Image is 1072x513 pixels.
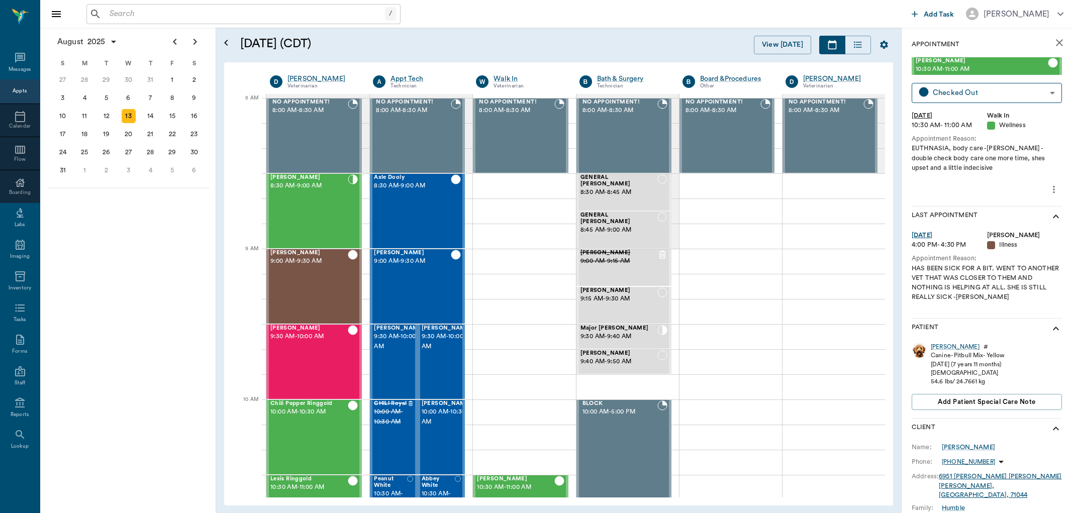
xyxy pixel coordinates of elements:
div: 4:00 PM - 4:30 PM [912,240,987,250]
div: CHECKED_OUT, 9:30 AM - 10:00 AM [370,324,418,399]
div: CHECKED_OUT, 9:30 AM - 10:00 AM [266,324,362,399]
span: BLOCK [582,400,657,407]
div: Veterinarian [287,82,358,90]
div: Phone: [912,457,942,466]
span: 9:00 AM - 9:15 AM [580,256,657,266]
span: [PERSON_NAME] [270,325,348,332]
span: [PERSON_NAME] [422,325,472,332]
button: [PERSON_NAME] [958,5,1071,23]
div: Saturday, September 6, 2025 [187,163,201,177]
div: Wednesday, September 3, 2025 [122,163,136,177]
div: Tuesday, August 19, 2025 [100,127,114,141]
p: Last Appointment [912,211,978,223]
div: BOOKED, 8:00 AM - 8:30 AM [473,98,568,173]
div: CHECKED_OUT, 10:00 AM - 10:30 AM [266,399,362,475]
div: Wednesday, August 6, 2025 [122,91,136,105]
div: Walk In [987,111,1062,121]
div: Today, Wednesday, August 13, 2025 [122,109,136,123]
span: 9:30 AM - 10:00 AM [422,332,472,352]
span: Axle Dooly [374,174,451,181]
span: 10:30 AM - 11:00 AM [916,64,1048,74]
span: [PERSON_NAME] [580,287,657,294]
span: 9:40 AM - 9:50 AM [580,357,657,367]
p: Patient [912,323,938,335]
div: Canine - Pitbull Mix - Yellow [931,351,1005,360]
h5: [DATE] (CDT) [240,36,504,52]
img: Profile Image [912,343,927,358]
div: Labs [15,221,25,229]
div: Veterinarian [803,82,873,90]
div: Tuesday, August 12, 2025 [100,109,114,123]
p: Client [912,423,935,435]
div: Tuesday, September 2, 2025 [100,163,114,177]
span: Lexis Ringgold [270,476,348,482]
div: Sunday, August 31, 2025 [56,163,70,177]
span: [PERSON_NAME] [580,250,657,256]
span: 9:30 AM - 10:00 AM [374,332,424,352]
button: Previous page [165,32,185,52]
span: 10:30 AM - 11:00 AM [422,489,455,509]
div: Bath & Surgery [597,74,667,84]
span: Peanut White [374,476,407,489]
span: 9:00 AM - 9:30 AM [374,256,451,266]
div: Checked Out [933,87,1046,98]
div: Wednesday, August 27, 2025 [122,145,136,159]
button: Next page [185,32,205,52]
div: Thursday, August 7, 2025 [143,91,157,105]
span: 8:30 AM - 9:00 AM [374,181,451,191]
div: Technician [597,82,667,90]
div: CHECKED_IN, 9:30 AM - 9:40 AM [576,324,671,349]
span: 8:00 AM - 8:30 AM [582,106,657,116]
span: [PERSON_NAME] [270,174,348,181]
div: Forms [12,348,27,355]
div: Monday, August 18, 2025 [77,127,91,141]
svg: show more [1050,423,1062,435]
div: Friday, August 1, 2025 [165,73,179,87]
div: 10 AM [232,394,258,420]
div: BOOKED, 8:00 AM - 8:30 AM [679,98,774,173]
div: Appointment Reason: [912,254,1062,263]
div: Family: [912,503,942,512]
div: D [270,75,282,88]
div: Tasks [14,316,26,324]
span: 10:00 AM - 10:30 AM [374,407,408,427]
div: W [118,56,140,71]
div: Appointment Reason: [912,134,1062,144]
span: 8:00 AM - 8:30 AM [272,106,348,116]
div: [PERSON_NAME] [942,443,995,452]
div: Humble [942,503,965,512]
div: Monday, August 25, 2025 [77,145,91,159]
span: NO APPOINTMENT! [789,99,863,106]
button: more [1046,181,1062,198]
div: [DATE] (7 years 11 months) [931,360,1005,369]
div: Inventory [9,284,31,292]
div: Messages [9,66,32,73]
div: Thursday, August 28, 2025 [143,145,157,159]
div: Friday, September 5, 2025 [165,163,179,177]
div: B [579,75,592,88]
div: 9 AM [232,244,258,269]
div: Sunday, August 17, 2025 [56,127,70,141]
div: CHECKED_OUT, 9:00 AM - 9:30 AM [266,249,362,324]
span: CHILI Royal [374,400,408,407]
a: [PERSON_NAME] [803,74,873,84]
div: [PERSON_NAME] [987,231,1062,240]
div: HAS BEEN SICK FOR A BIT. WENT TO ANOTHER VET THAT WAS CLOSER TO THEM AND NOTHING IS HELPING AT AL... [912,264,1062,302]
span: [PERSON_NAME] [374,250,451,256]
span: 9:30 AM - 9:40 AM [580,332,657,342]
div: NOT_CONFIRMED, 8:45 AM - 9:00 AM [576,211,671,249]
div: W [476,75,489,88]
a: [PERSON_NAME] [931,343,980,351]
div: Tuesday, August 5, 2025 [100,91,114,105]
span: GENERAL [PERSON_NAME] [580,174,658,187]
span: [PERSON_NAME] [374,325,424,332]
a: [PERSON_NAME] [287,74,358,84]
div: F [161,56,183,71]
div: Tuesday, August 26, 2025 [100,145,114,159]
span: Major [PERSON_NAME] [580,325,657,332]
span: NO APPOINTMENT! [376,99,451,106]
div: BOOKED, 8:00 AM - 8:30 AM [370,98,465,173]
div: Board &Procedures [700,74,770,84]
